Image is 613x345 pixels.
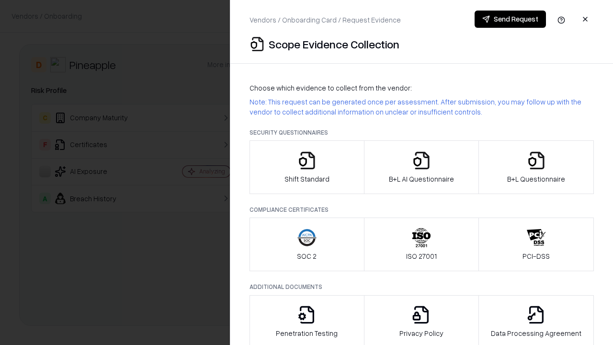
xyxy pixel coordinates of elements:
button: PCI-DSS [478,218,594,271]
button: B+L AI Questionnaire [364,140,479,194]
button: Shift Standard [250,140,364,194]
p: Security Questionnaires [250,128,594,137]
p: Penetration Testing [276,328,338,338]
p: Additional Documents [250,283,594,291]
p: Compliance Certificates [250,206,594,214]
p: B+L Questionnaire [507,174,565,184]
button: ISO 27001 [364,218,479,271]
button: B+L Questionnaire [478,140,594,194]
p: Note: This request can be generated once per assessment. After submission, you may follow up with... [250,97,594,117]
p: Privacy Policy [399,328,443,338]
p: PCI-DSS [522,251,550,261]
button: SOC 2 [250,218,364,271]
button: Send Request [475,11,546,28]
p: Shift Standard [284,174,329,184]
p: Data Processing Agreement [491,328,581,338]
p: SOC 2 [297,251,317,261]
p: ISO 27001 [406,251,437,261]
p: Vendors / Onboarding Card / Request Evidence [250,15,401,25]
p: Choose which evidence to collect from the vendor: [250,83,594,93]
p: B+L AI Questionnaire [389,174,454,184]
p: Scope Evidence Collection [269,36,399,52]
